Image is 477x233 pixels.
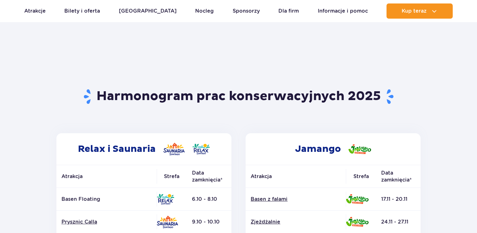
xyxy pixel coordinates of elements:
[376,165,421,188] th: Data zamknięcia*
[192,144,210,154] img: Relax
[119,3,177,19] a: [GEOGRAPHIC_DATA]
[64,3,100,19] a: Bilety i oferta
[348,144,371,154] img: Jamango
[24,3,46,19] a: Atrakcje
[195,3,214,19] a: Nocleg
[346,194,369,204] img: Jamango
[402,8,427,14] span: Kup teraz
[346,217,369,227] img: Jamango
[278,3,299,19] a: Dla firm
[61,196,152,203] p: Basen Floating
[54,88,423,105] h1: Harmonogram prac konserwacyjnych 2025
[233,3,260,19] a: Sponsorzy
[387,3,453,19] button: Kup teraz
[251,218,341,225] a: Zjeżdżalnie
[157,194,174,205] img: Relax
[246,133,421,165] h2: Jamango
[157,216,178,228] img: Saunaria
[56,165,157,188] th: Atrakcja
[163,143,185,155] img: Saunaria
[56,133,231,165] h2: Relax i Saunaria
[318,3,368,19] a: Informacje i pomoc
[187,188,231,211] td: 6.10 - 8.10
[346,165,376,188] th: Strefa
[187,165,231,188] th: Data zamknięcia*
[157,165,187,188] th: Strefa
[376,188,421,211] td: 17.11 - 20.11
[246,165,346,188] th: Atrakcja
[251,196,341,203] a: Basen z falami
[61,218,152,225] a: Prysznic Calla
